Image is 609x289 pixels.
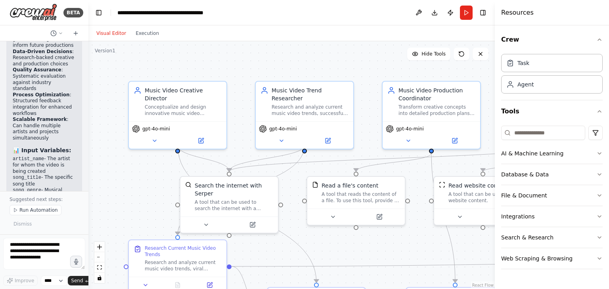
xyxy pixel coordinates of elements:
[13,49,76,67] li: : Research-backed creative and production choices
[19,207,58,213] span: Run Automation
[448,191,527,204] div: A tool that can be used to read a website content.
[10,196,79,203] p: Suggested next steps:
[63,8,83,17] div: BETA
[421,51,446,57] span: Hide Tools
[13,117,67,122] strong: Scalable Framework
[13,92,76,117] li: : Structured feedback integration for enhanced workflows
[13,147,71,153] strong: 📊 Input Variables:
[10,205,61,215] button: Run Automation
[13,174,76,187] li: - The specific song title
[92,29,131,38] button: Visual Editor
[94,262,105,273] button: fit view
[145,245,222,258] div: Research Current Music Video Trends
[174,145,308,235] g: Edge from 1b35ece0-8b11-4848-ad84-bfda1f50e7d0 to bbe22bf9-1c20-4942-8c86-202cd9838645
[68,276,92,285] button: Send
[13,188,41,193] code: song_genre
[95,48,115,54] div: Version 1
[71,278,83,284] span: Send
[448,182,509,189] div: Read website content
[501,185,603,206] button: File & Document
[225,145,562,171] g: Edge from 8187818a-96ef-464c-afc3-9947cc669685 to c57cae1b-f7b8-4eb3-91a7-be0cde422b5a
[433,176,532,226] div: ScrapeWebsiteToolRead website contentA tool that can be used to read a website content.
[13,187,76,206] li: - Musical genre for targeted trend research
[439,182,445,188] img: ScrapeWebsiteTool
[142,126,170,132] span: gpt-4o-mini
[117,9,207,17] nav: breadcrumb
[269,126,297,132] span: gpt-4o-mini
[10,218,36,230] button: Dismiss
[94,252,105,262] button: zoom out
[180,176,279,233] div: SerperDevToolSearch the internet with SerperA tool that can be used to search the internet with a...
[13,67,76,92] li: : Systematic evaluation against industry standards
[501,164,603,185] button: Database & Data
[70,256,82,268] button: Click to speak your automation idea
[69,29,82,38] button: Start a new chat
[145,259,222,272] div: Research and analyze current music video trends, viral campaigns, and successful visual technique...
[94,242,105,252] button: zoom in
[398,86,475,102] div: Music Video Production Coordinator
[230,220,275,230] button: Open in side panel
[174,145,320,282] g: Edge from a5a86306-ff63-4b1d-b080-b6e459d63590 to bec781dc-813e-4126-b7c6-9cb3b3770e1d
[13,67,61,73] strong: Quality Assurance
[255,81,354,149] div: Music Video Trend ResearcherResearch and analyze current music video trends, successful viral cam...
[178,136,223,145] button: Open in side panel
[13,117,76,141] li: : Can handle multiple artists and projects simultaneously
[501,206,603,227] button: Integrations
[13,156,76,175] li: - The artist for whom the video is being created
[477,7,488,18] button: Hide right sidebar
[10,4,57,21] img: Logo
[13,221,32,227] span: Dismiss
[501,122,603,276] div: Tools
[305,136,350,145] button: Open in side panel
[357,212,402,222] button: Open in side panel
[94,242,105,283] div: React Flow controls
[195,182,273,197] div: Search the internet with Serper
[322,191,400,204] div: A tool that reads the content of a file. To use this tool, provide a 'file_path' parameter with t...
[195,199,273,212] div: A tool that can be used to search the internet with a search_query. Supports different search typ...
[145,104,222,117] div: Conceptualize and design innovative music video concepts for {artist_name} and their song {song_t...
[93,7,104,18] button: Hide left sidebar
[174,145,233,171] g: Edge from a5a86306-ff63-4b1d-b080-b6e459d63590 to c57cae1b-f7b8-4eb3-91a7-be0cde422b5a
[501,227,603,248] button: Search & Research
[13,92,70,98] strong: Process Optimization
[472,283,494,287] a: React Flow attribution
[501,29,603,51] button: Crew
[185,182,192,188] img: SerperDevTool
[312,182,318,188] img: FileReadTool
[396,126,424,132] span: gpt-4o-mini
[272,86,349,102] div: Music Video Trend Researcher
[432,136,477,145] button: Open in side panel
[382,81,481,149] div: Music Video Production CoordinatorTransform creative concepts into detailed production plans and ...
[13,49,72,54] strong: Data-Driven Decisions
[306,176,406,226] div: FileReadToolRead a file's contentA tool that reads the content of a file. To use this tool, provi...
[501,51,603,100] div: Crew
[322,182,378,189] div: Read a file's content
[13,156,44,162] code: artist_name
[398,104,475,117] div: Transform creative concepts into detailed production plans and coordinate the technical execution...
[427,153,459,282] g: Edge from 4bf9a3ad-46f5-48d0-8c50-83e196714ac9 to 73ae2618-c6bf-453d-8240-15e5de838769
[501,8,534,17] h4: Resources
[94,273,105,283] button: toggle interactivity
[501,143,603,164] button: AI & Machine Learning
[15,278,34,284] span: Improve
[352,153,435,171] g: Edge from 4bf9a3ad-46f5-48d0-8c50-83e196714ac9 to 9d0ae862-25d6-4e0a-adab-df101ba25bc8
[407,48,450,60] button: Hide Tools
[145,86,222,102] div: Music Video Creative Director
[13,175,41,180] code: song_title
[517,80,534,88] div: Agent
[3,276,38,286] button: Improve
[517,59,529,67] div: Task
[501,248,603,269] button: Web Scraping & Browsing
[272,104,349,117] div: Research and analyze current music video trends, successful viral campaigns, and emerging visual ...
[484,212,529,222] button: Open in side panel
[47,29,66,38] button: Switch to previous chat
[501,100,603,122] button: Tools
[225,145,308,171] g: Edge from 1b35ece0-8b11-4848-ad84-bfda1f50e7d0 to c57cae1b-f7b8-4eb3-91a7-be0cde422b5a
[131,29,164,38] button: Execution
[128,81,227,149] div: Music Video Creative DirectorConceptualize and design innovative music video concepts for {artist...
